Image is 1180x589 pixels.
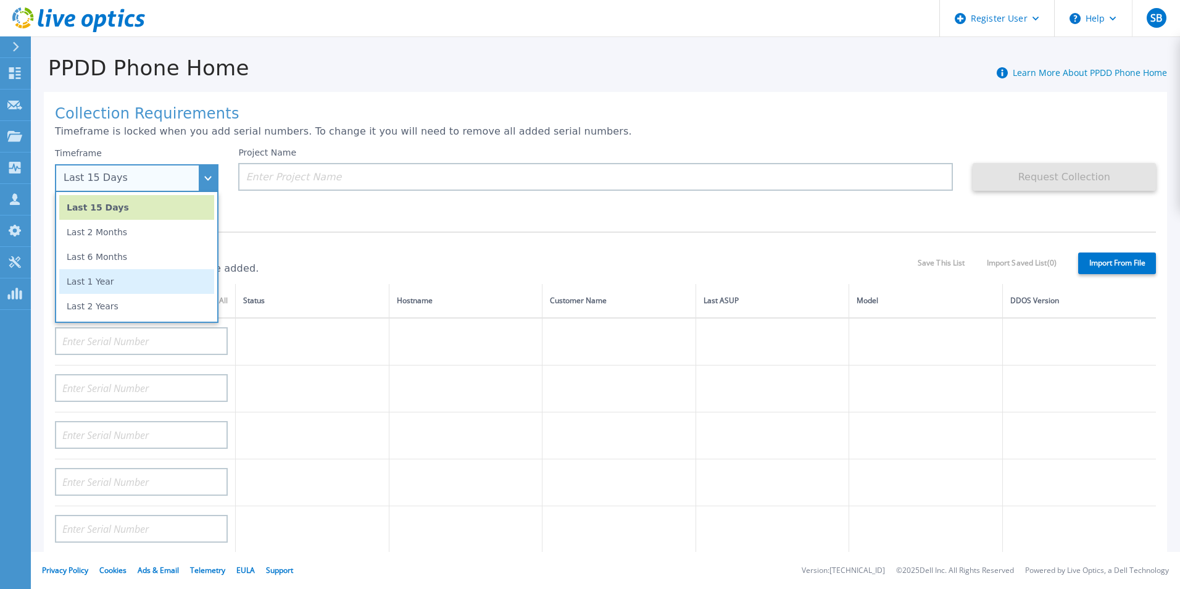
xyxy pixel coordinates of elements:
input: Enter Serial Number [55,515,228,543]
th: Model [849,284,1003,318]
th: DDOS Version [1002,284,1156,318]
li: Powered by Live Optics, a Dell Technology [1025,567,1169,575]
li: Last 6 Months [59,244,214,269]
button: Request Collection [973,163,1156,191]
li: Last 2 Months [59,220,214,244]
a: Support [266,565,293,575]
input: Enter Serial Number [55,421,228,449]
input: Enter Serial Number [55,327,228,355]
a: Telemetry [190,565,225,575]
input: Enter Serial Number [55,468,228,496]
input: Enter Serial Number [55,374,228,402]
p: Timeframe is locked when you add serial numbers. To change it you will need to remove all added s... [55,126,1156,137]
th: Status [236,284,389,318]
h1: PPDD Phone Home [31,56,249,80]
input: Enter Project Name [238,163,952,191]
span: SB [1150,13,1162,23]
a: Privacy Policy [42,565,88,575]
a: Learn More About PPDD Phone Home [1013,67,1167,78]
li: © 2025 Dell Inc. All Rights Reserved [896,567,1014,575]
label: Timeframe [55,148,102,158]
a: Cookies [99,565,127,575]
p: 0 of 20 (max) serial numbers are added. [55,263,918,274]
th: Customer Name [542,284,696,318]
div: Last 15 Days [64,172,196,183]
li: Last 15 Days [59,195,214,220]
h1: Collection Requirements [55,106,1156,123]
a: Ads & Email [138,565,179,575]
th: Hostname [389,284,542,318]
li: Last 1 Year [59,269,214,294]
h1: Serial Numbers [55,242,918,259]
li: Last 2 Years [59,294,214,319]
li: Version: [TECHNICAL_ID] [802,567,885,575]
label: Import From File [1078,253,1156,274]
th: Last ASUP [696,284,849,318]
label: Project Name [238,148,296,157]
a: EULA [236,565,255,575]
